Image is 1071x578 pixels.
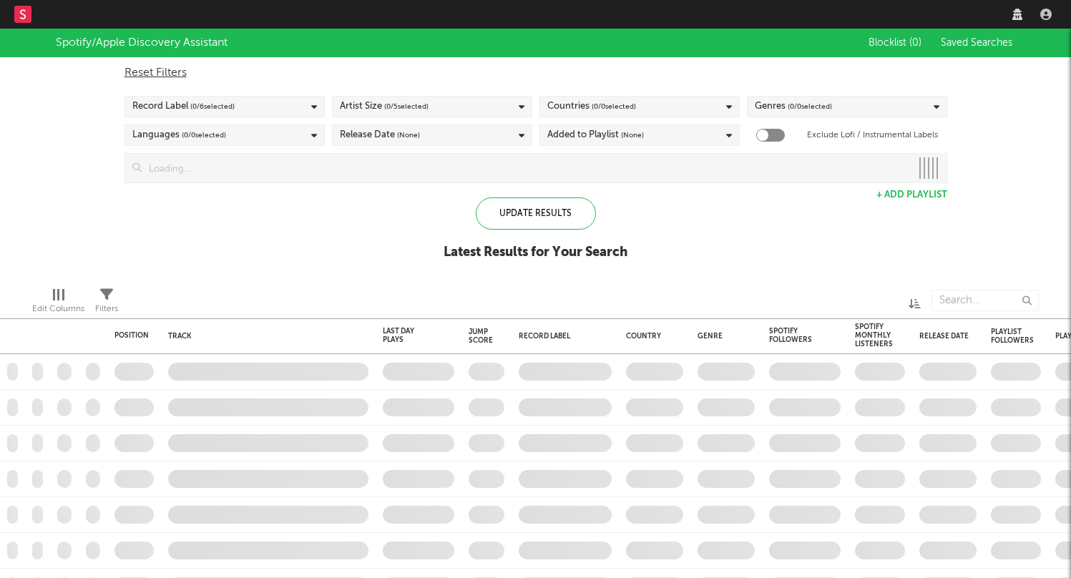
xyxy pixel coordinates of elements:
[547,98,636,115] div: Countries
[698,332,748,341] div: Genre
[755,98,832,115] div: Genres
[32,300,84,318] div: Edit Columns
[95,283,118,324] div: Filters
[114,331,149,340] div: Position
[95,300,118,318] div: Filters
[384,98,429,115] span: ( 0 / 5 selected)
[788,98,832,115] span: ( 0 / 0 selected)
[941,38,1015,48] span: Saved Searches
[340,98,429,115] div: Artist Size
[340,127,420,144] div: Release Date
[931,290,1039,311] input: Search...
[444,244,627,261] div: Latest Results for Your Search
[807,127,938,144] label: Exclude Lofi / Instrumental Labels
[855,323,893,348] div: Spotify Monthly Listeners
[132,98,235,115] div: Record Label
[626,332,676,341] div: Country
[869,38,921,48] span: Blocklist
[769,327,819,344] div: Spotify Followers
[909,38,921,48] span: ( 0 )
[168,332,361,341] div: Track
[919,332,969,341] div: Release Date
[991,328,1034,345] div: Playlist Followers
[56,34,228,52] div: Spotify/Apple Discovery Assistant
[32,283,84,324] div: Edit Columns
[592,98,636,115] span: ( 0 / 0 selected)
[182,127,226,144] span: ( 0 / 0 selected)
[124,64,947,82] div: Reset Filters
[621,127,644,144] span: (None)
[383,327,433,344] div: Last Day Plays
[142,154,911,182] input: Loading...
[132,127,226,144] div: Languages
[190,98,235,115] span: ( 0 / 6 selected)
[519,332,605,341] div: Record Label
[547,127,644,144] div: Added to Playlist
[469,328,493,345] div: Jump Score
[397,127,420,144] span: (None)
[936,37,1015,49] button: Saved Searches
[476,197,596,230] div: Update Results
[876,190,947,200] button: + Add Playlist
